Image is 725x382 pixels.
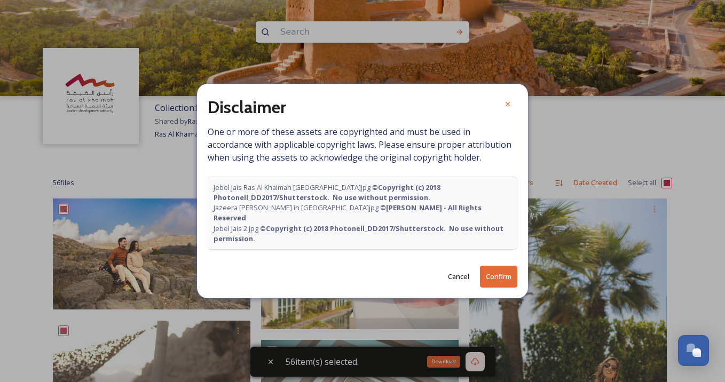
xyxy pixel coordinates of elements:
[480,266,517,288] button: Confirm
[678,335,709,366] button: Open Chat
[214,224,505,243] strong: © Copyright (c) 2018 Photonell_DD2017/Shutterstock. No use without permission.
[214,224,511,244] span: Jebel Jais 2.jpg
[208,125,517,250] span: One or more of these assets are copyrighted and must be used in accordance with applicable copyri...
[208,94,286,120] h2: Disclaimer
[214,182,442,202] strong: © Copyright (c) 2018 Photonell_DD2017/Shutterstock. No use without permission.
[214,203,511,223] span: Jazeera [PERSON_NAME] in [GEOGRAPHIC_DATA]jpg
[214,182,511,203] span: Jebel Jais Ras Al Khaimah [GEOGRAPHIC_DATA]jpg
[214,203,483,222] strong: © [PERSON_NAME] - All Rights Reserved
[443,266,475,287] button: Cancel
